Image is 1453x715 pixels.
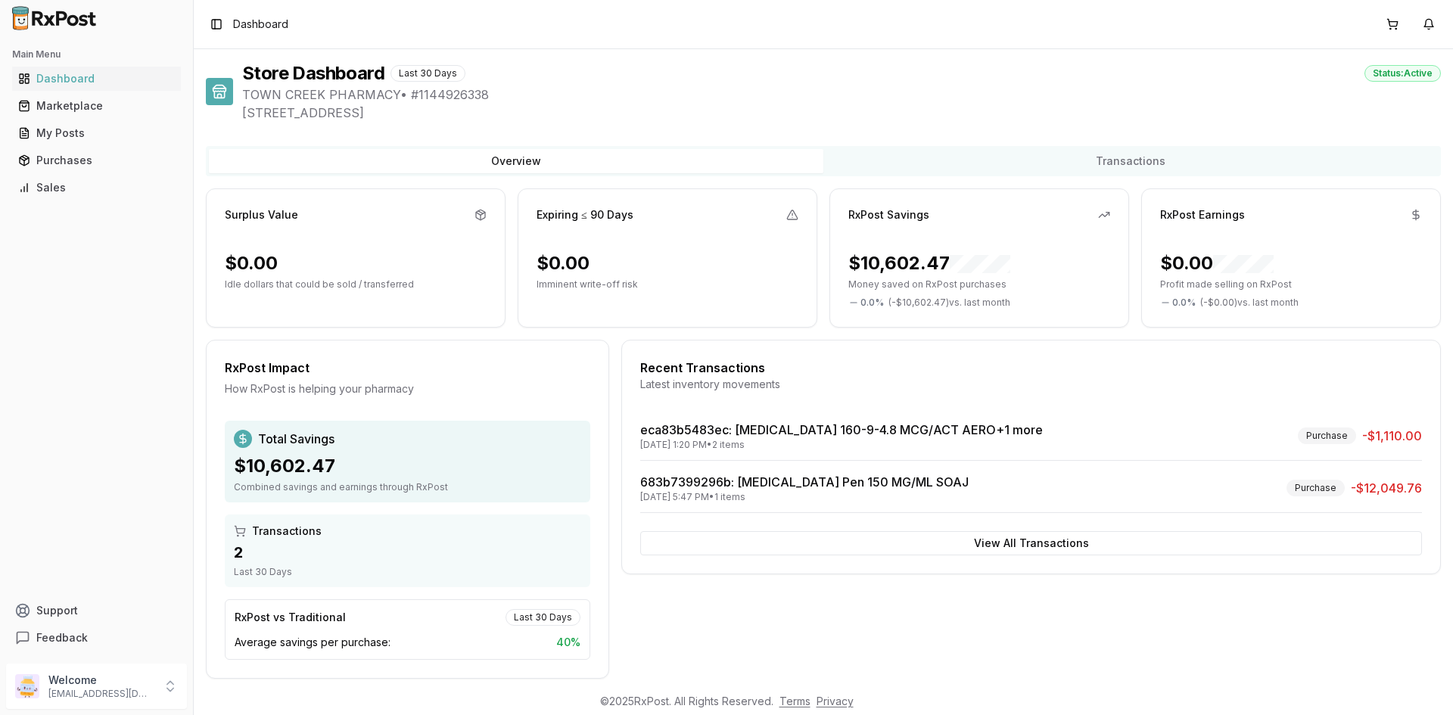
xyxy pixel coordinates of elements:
div: 2 [234,542,581,563]
a: Sales [12,174,181,201]
a: Terms [779,695,811,707]
button: Dashboard [6,67,187,91]
span: -$1,110.00 [1362,427,1422,445]
span: ( - $0.00 ) vs. last month [1200,297,1299,309]
span: 0.0 % [1172,297,1196,309]
div: Marketplace [18,98,175,113]
p: Imminent write-off risk [537,278,798,291]
p: Money saved on RxPost purchases [848,278,1110,291]
div: $10,602.47 [234,454,581,478]
a: Privacy [817,695,854,707]
div: Dashboard [18,71,175,86]
div: RxPost Impact [225,359,590,377]
div: Recent Transactions [640,359,1422,377]
img: RxPost Logo [6,6,103,30]
span: 0.0 % [860,297,884,309]
div: $0.00 [1160,251,1274,275]
h1: Store Dashboard [242,61,384,85]
div: RxPost Earnings [1160,207,1245,222]
div: Purchases [18,153,175,168]
button: Transactions [823,149,1438,173]
span: -$12,049.76 [1351,479,1422,497]
div: Latest inventory movements [640,377,1422,392]
a: eca83b5483ec: [MEDICAL_DATA] 160-9-4.8 MCG/ACT AERO+1 more [640,422,1043,437]
span: ( - $10,602.47 ) vs. last month [888,297,1010,309]
div: RxPost Savings [848,207,929,222]
img: User avatar [15,674,39,698]
div: Status: Active [1364,65,1441,82]
button: Purchases [6,148,187,173]
span: Average savings per purchase: [235,635,390,650]
div: Purchase [1287,480,1345,496]
span: Dashboard [233,17,288,32]
div: Last 30 Days [390,65,465,82]
div: $0.00 [537,251,590,275]
button: Marketplace [6,94,187,118]
div: $0.00 [225,251,278,275]
button: Sales [6,176,187,200]
h2: Main Menu [12,48,181,61]
p: Welcome [48,673,154,688]
span: [STREET_ADDRESS] [242,104,1441,122]
span: 40 % [556,635,580,650]
div: [DATE] 5:47 PM • 1 items [640,491,969,503]
div: Sales [18,180,175,195]
span: Feedback [36,630,88,645]
p: Profit made selling on RxPost [1160,278,1422,291]
nav: breadcrumb [233,17,288,32]
div: Last 30 Days [234,566,581,578]
button: My Posts [6,121,187,145]
p: [EMAIL_ADDRESS][DOMAIN_NAME] [48,688,154,700]
span: TOWN CREEK PHARMACY • # 1144926338 [242,85,1441,104]
div: $10,602.47 [848,251,1010,275]
a: 683b7399296b: [MEDICAL_DATA] Pen 150 MG/ML SOAJ [640,474,969,490]
a: My Posts [12,120,181,147]
span: Total Savings [258,430,334,448]
a: Purchases [12,147,181,174]
button: View All Transactions [640,531,1422,555]
a: Marketplace [12,92,181,120]
button: Support [6,597,187,624]
span: Transactions [252,524,322,539]
div: Last 30 Days [506,609,580,626]
p: Idle dollars that could be sold / transferred [225,278,487,291]
button: Feedback [6,624,187,651]
div: Combined savings and earnings through RxPost [234,481,581,493]
button: Overview [209,149,823,173]
div: How RxPost is helping your pharmacy [225,381,590,396]
div: Purchase [1298,427,1356,444]
div: My Posts [18,126,175,141]
div: Expiring ≤ 90 Days [537,207,633,222]
div: Surplus Value [225,207,298,222]
a: Dashboard [12,65,181,92]
div: [DATE] 1:20 PM • 2 items [640,439,1043,451]
div: RxPost vs Traditional [235,610,346,625]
